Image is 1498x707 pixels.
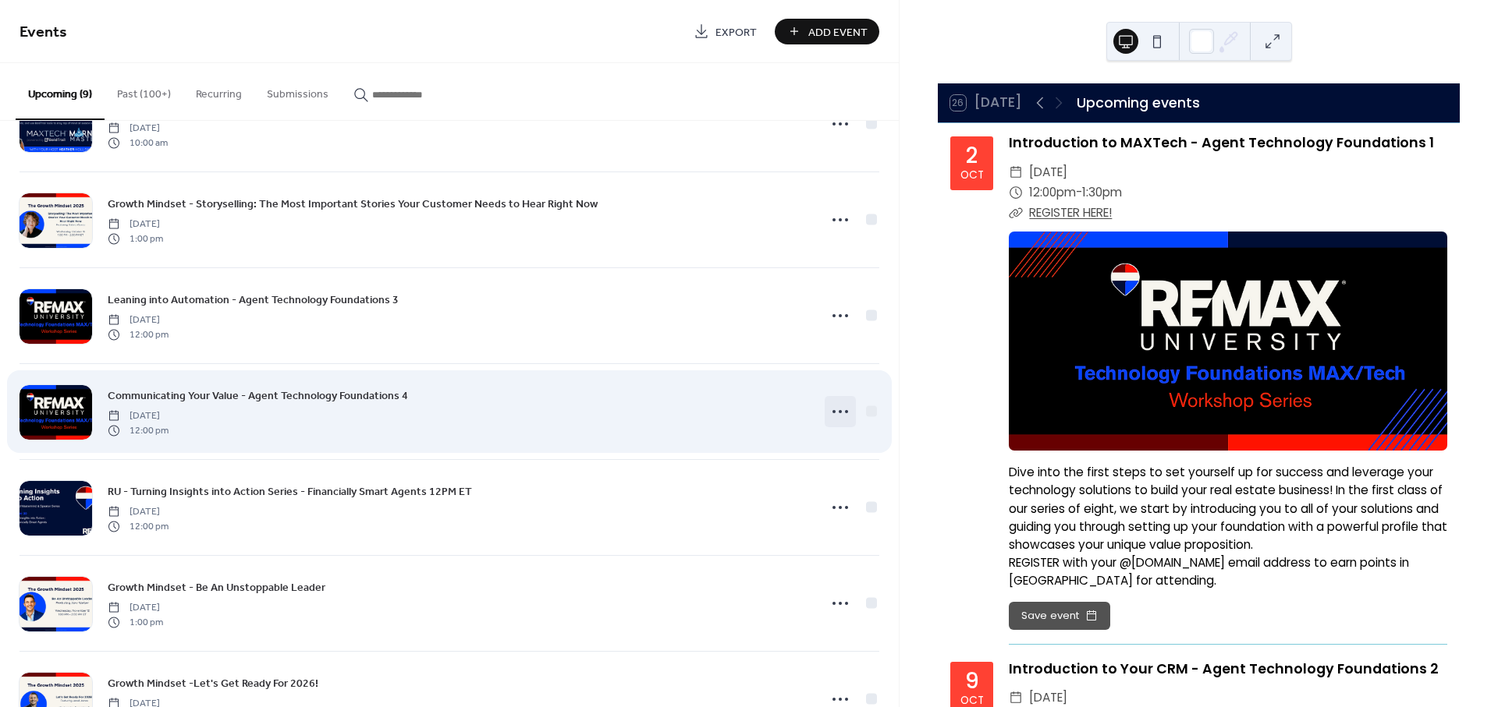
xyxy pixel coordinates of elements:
span: [DATE] [108,217,163,232]
span: Add Event [808,24,868,41]
span: Growth Mindset -Let's Get Ready For 2026! [108,676,318,692]
button: Recurring [183,63,254,118]
span: [DATE] [108,601,163,615]
div: Oct [960,170,984,181]
div: Oct [960,695,984,706]
span: 12:00 pm [108,423,169,437]
span: [DATE] [108,122,168,136]
a: Introduction to Your CRM - Agent Technology Foundations 2 [1009,659,1439,678]
a: Growth Mindset - Storyselling: The Most Important Stories Your Customer Needs to Hear Right Now [108,195,598,213]
a: RU - Turning Insights into Action Series - Financially Smart Agents 12PM ET [108,483,472,500]
span: Communicating Your Value - Agent Technology Foundations 4 [108,388,408,405]
span: RU - Turning Insights into Action Series - Financially Smart Agents 12PM ET [108,484,472,500]
span: Events [20,17,67,48]
span: 10:00 am [108,136,168,150]
span: Growth Mindset - Storyselling: The Most Important Stories Your Customer Needs to Hear Right Now [108,196,598,213]
button: Upcoming (9) [16,63,105,120]
span: 12:00pm [1029,182,1076,203]
div: Upcoming events [1077,93,1200,113]
div: 2 [966,145,978,167]
span: 1:30pm [1082,182,1122,203]
a: Growth Mindset - Be An Unstoppable Leader [108,578,325,596]
div: Dive into the first steps to set yourself up for success and leverage your technology solutions t... [1009,463,1447,589]
span: 12:00 pm [108,519,169,533]
a: Growth Mindset -Let's Get Ready For 2026! [108,674,318,692]
span: Leaning into Automation - Agent Technology Foundations 3 [108,292,399,309]
div: 9 [965,670,979,692]
span: [DATE] [108,409,169,423]
span: Growth Mindset - Be An Unstoppable Leader [108,580,325,596]
button: Past (100+) [105,63,183,118]
button: Add Event [775,19,879,44]
a: Export [682,19,769,44]
a: Introduction to MAXTech - Agent Technology Foundations 1 [1009,133,1434,152]
span: - [1076,182,1082,203]
span: [DATE] [108,505,169,519]
div: ​ [1009,162,1023,182]
button: Save event [1009,602,1110,630]
div: ​ [1009,203,1023,223]
div: ​ [1009,182,1023,203]
span: 1:00 pm [108,232,163,246]
span: [DATE] [108,313,169,327]
a: REGISTER HERE! [1029,204,1112,221]
span: Export [715,24,757,41]
button: Submissions [254,63,341,118]
span: 1:00 pm [108,615,163,629]
a: Leaning into Automation - Agent Technology Foundations 3 [108,291,399,309]
span: 12:00 pm [108,327,169,341]
a: Communicating Your Value - Agent Technology Foundations 4 [108,387,408,405]
span: [DATE] [1029,162,1067,182]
